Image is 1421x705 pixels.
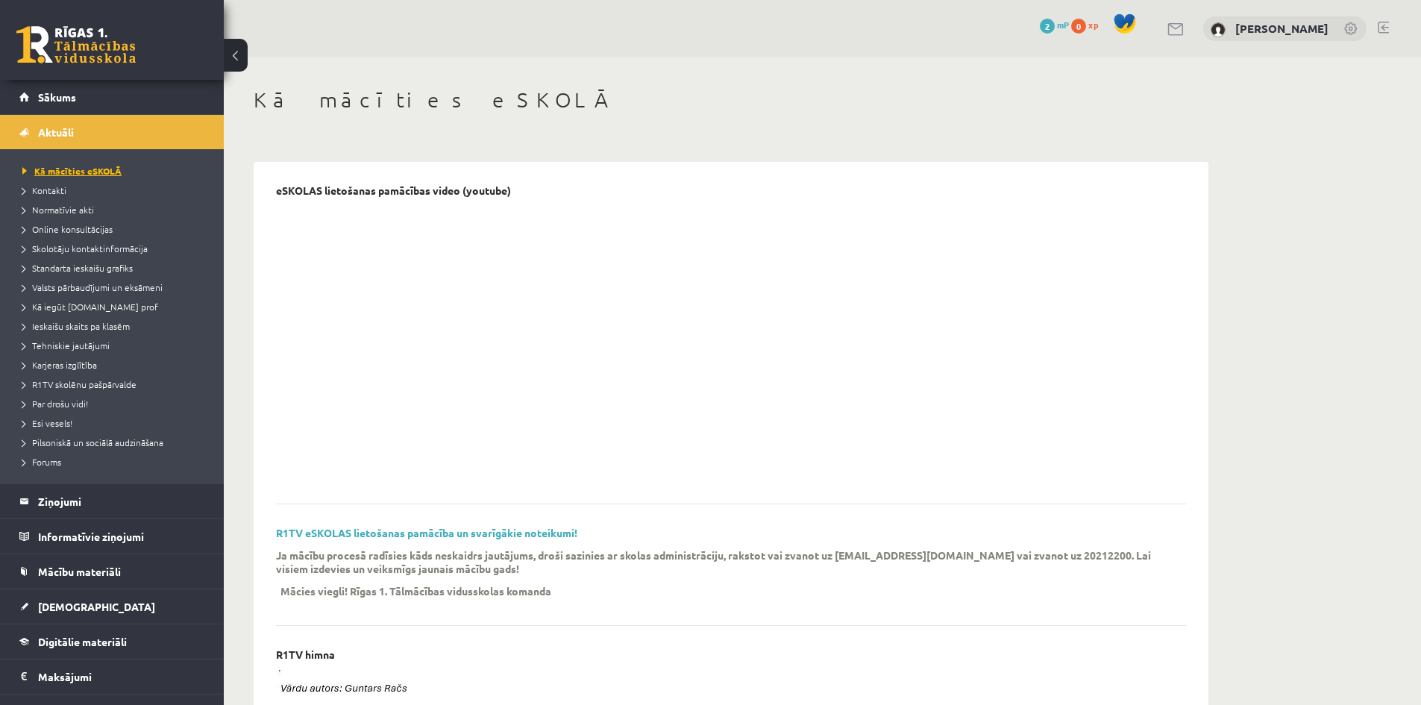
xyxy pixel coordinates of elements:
[19,80,205,114] a: Sākums
[22,261,209,275] a: Standarta ieskaišu grafiks
[22,320,130,332] span: Ieskaišu skaits pa klasēm
[22,417,72,429] span: Esi vesels!
[22,397,209,410] a: Par drošu vidi!
[38,125,74,139] span: Aktuāli
[22,416,209,430] a: Esi vesels!
[22,242,209,255] a: Skolotāju kontaktinformācija
[38,90,76,104] span: Sākums
[276,526,577,539] a: R1TV eSKOLAS lietošanas pamācība un svarīgākie noteikumi!
[22,242,148,254] span: Skolotāju kontaktinformācija
[38,565,121,578] span: Mācību materiāli
[1071,19,1086,34] span: 0
[22,222,209,236] a: Online konsultācijas
[254,87,1208,113] h1: Kā mācīties eSKOLĀ
[22,456,61,468] span: Forums
[22,378,137,390] span: R1TV skolēnu pašpārvalde
[276,184,511,197] p: eSKOLAS lietošanas pamācības video (youtube)
[276,548,1164,575] p: Ja mācību procesā radīsies kāds neskaidrs jautājums, droši sazinies ar skolas administrāciju, rak...
[19,659,205,694] a: Maksājumi
[38,484,205,518] legend: Ziņojumi
[22,359,97,371] span: Karjeras izglītība
[22,203,209,216] a: Normatīvie akti
[19,115,205,149] a: Aktuāli
[38,659,205,694] legend: Maksājumi
[22,455,209,469] a: Forums
[22,300,209,313] a: Kā iegūt [DOMAIN_NAME] prof
[22,319,209,333] a: Ieskaišu skaits pa klasēm
[19,624,205,659] a: Digitālie materiāli
[22,377,209,391] a: R1TV skolēnu pašpārvalde
[1040,19,1069,31] a: 2 mP
[1088,19,1098,31] span: xp
[22,281,209,294] a: Valsts pārbaudījumi un eksāmeni
[38,635,127,648] span: Digitālie materiāli
[22,398,88,410] span: Par drošu vidi!
[22,281,163,293] span: Valsts pārbaudījumi un eksāmeni
[22,165,122,177] span: Kā mācīties eSKOLĀ
[280,584,348,598] p: Mācies viegli!
[22,223,113,235] span: Online konsultācijas
[22,164,209,178] a: Kā mācīties eSKOLĀ
[19,484,205,518] a: Ziņojumi
[22,204,94,216] span: Normatīvie akti
[22,184,66,196] span: Kontakti
[38,600,155,613] span: [DEMOGRAPHIC_DATA]
[22,339,110,351] span: Tehniskie jautājumi
[22,184,209,197] a: Kontakti
[16,26,136,63] a: Rīgas 1. Tālmācības vidusskola
[1211,22,1226,37] img: Roberts Demidovičs
[19,554,205,589] a: Mācību materiāli
[350,584,551,598] p: Rīgas 1. Tālmācības vidusskolas komanda
[19,519,205,554] a: Informatīvie ziņojumi
[19,589,205,624] a: [DEMOGRAPHIC_DATA]
[38,519,205,554] legend: Informatīvie ziņojumi
[22,339,209,352] a: Tehniskie jautājumi
[22,358,209,372] a: Karjeras izglītība
[22,436,209,449] a: Pilsoniskā un sociālā audzināšana
[1235,21,1329,36] a: [PERSON_NAME]
[22,301,158,313] span: Kā iegūt [DOMAIN_NAME] prof
[1040,19,1055,34] span: 2
[276,648,335,661] p: R1TV himna
[22,436,163,448] span: Pilsoniskā un sociālā audzināšana
[1057,19,1069,31] span: mP
[1071,19,1105,31] a: 0 xp
[22,262,133,274] span: Standarta ieskaišu grafiks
